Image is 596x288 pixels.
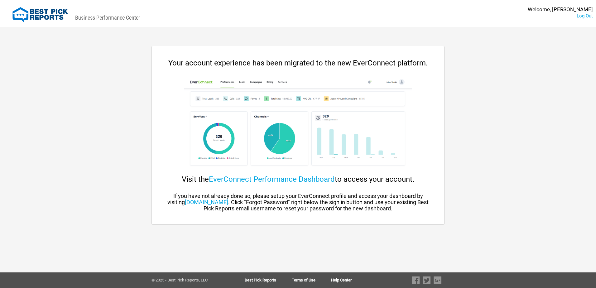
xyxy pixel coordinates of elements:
a: [DOMAIN_NAME] [185,199,228,205]
img: Best Pick Reports Logo [12,7,68,23]
a: Log Out [577,13,593,19]
a: Best Pick Reports [245,278,292,282]
a: EverConnect Performance Dashboard [209,175,335,184]
div: Welcome, [PERSON_NAME] [528,6,593,13]
div: If you have not already done so, please setup your EverConnect profile and access your dashboard ... [164,193,432,212]
a: Help Center [331,278,352,282]
a: Terms of Use [292,278,331,282]
div: Your account experience has been migrated to the new EverConnect platform. [164,59,432,67]
div: Visit the to access your account. [164,175,432,184]
img: cp-dashboard.png [184,77,411,170]
div: © 2025 - Best Pick Reports, LLC [151,278,225,282]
